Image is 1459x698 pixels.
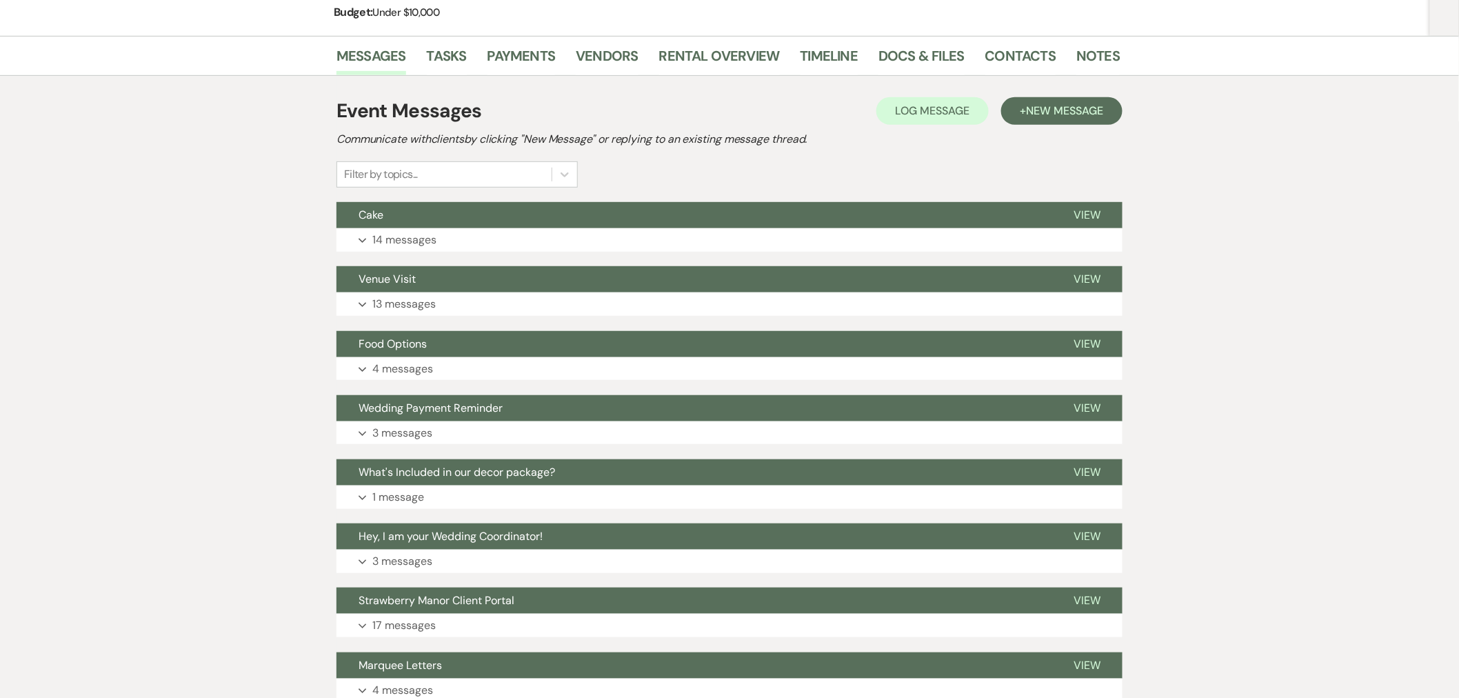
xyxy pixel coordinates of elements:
span: View [1074,401,1100,415]
button: View [1052,331,1123,357]
a: Contacts [985,45,1056,75]
p: 3 messages [372,424,432,442]
span: Marquee Letters [359,658,442,672]
span: What's Included in our decor package? [359,465,555,479]
h1: Event Messages [336,97,482,126]
button: 3 messages [336,550,1123,573]
button: 17 messages [336,614,1123,637]
span: View [1074,658,1100,672]
a: Messages [336,45,406,75]
button: View [1052,652,1123,679]
button: View [1052,523,1123,550]
h2: Communicate with clients by clicking "New Message" or replying to an existing message thread. [336,131,1123,148]
button: Wedding Payment Reminder [336,395,1052,421]
span: View [1074,465,1100,479]
button: View [1052,395,1123,421]
button: Hey, I am your Wedding Coordinator! [336,523,1052,550]
button: Food Options [336,331,1052,357]
p: 3 messages [372,552,432,570]
span: Cake [359,208,383,222]
button: Log Message [876,97,989,125]
button: 14 messages [336,228,1123,252]
button: What's Included in our decor package? [336,459,1052,486]
span: View [1074,272,1100,286]
a: Rental Overview [659,45,780,75]
a: Payments [487,45,556,75]
button: 1 message [336,486,1123,509]
span: Venue Visit [359,272,416,286]
button: +New Message [1001,97,1123,125]
span: New Message [1027,103,1103,118]
span: View [1074,529,1100,544]
div: Filter by topics... [344,166,418,183]
button: Marquee Letters [336,652,1052,679]
button: Cake [336,202,1052,228]
span: View [1074,593,1100,608]
span: Under $10,000 [373,6,440,19]
span: Strawberry Manor Client Portal [359,593,514,608]
p: 17 messages [372,617,436,635]
button: View [1052,459,1123,486]
span: Budget: [334,5,373,19]
button: 4 messages [336,357,1123,381]
a: Notes [1076,45,1120,75]
button: 3 messages [336,421,1123,445]
button: View [1052,266,1123,292]
p: 4 messages [372,360,433,378]
span: View [1074,337,1100,351]
span: Wedding Payment Reminder [359,401,503,415]
a: Docs & Files [878,45,964,75]
span: Hey, I am your Wedding Coordinator! [359,529,543,544]
p: 1 message [372,488,424,506]
a: Tasks [427,45,467,75]
button: Venue Visit [336,266,1052,292]
span: Food Options [359,337,427,351]
a: Timeline [801,45,858,75]
span: View [1074,208,1100,222]
span: Log Message [896,103,969,118]
button: View [1052,588,1123,614]
button: View [1052,202,1123,228]
a: Vendors [576,45,638,75]
p: 14 messages [372,231,436,249]
button: Strawberry Manor Client Portal [336,588,1052,614]
p: 13 messages [372,295,436,313]
button: 13 messages [336,292,1123,316]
